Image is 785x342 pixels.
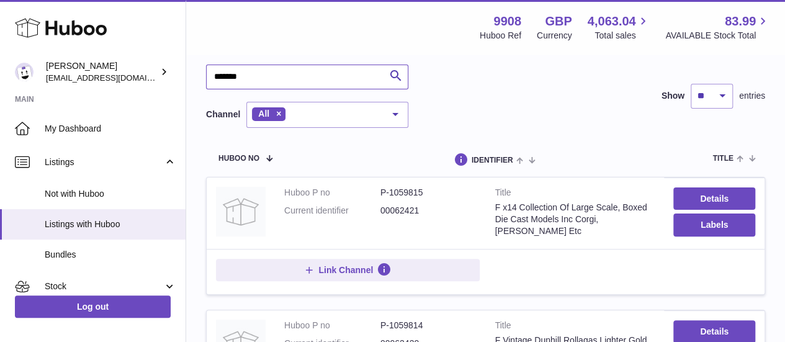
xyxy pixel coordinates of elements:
span: Stock [45,281,163,292]
strong: Title [495,187,655,202]
span: Bundles [45,249,176,261]
span: Total sales [594,30,650,42]
img: F x14 Collection Of Large Scale, Boxed Die Cast Models Inc Corgi, E.Stobart Etc [216,187,266,236]
strong: 9908 [493,13,521,30]
button: Link Channel [216,259,480,281]
span: AVAILABLE Stock Total [665,30,770,42]
div: [PERSON_NAME] [46,60,158,84]
label: Show [662,90,684,102]
span: 83.99 [725,13,756,30]
span: Link Channel [318,264,373,276]
dt: Current identifier [284,205,380,217]
span: entries [739,90,765,102]
span: All [258,109,269,119]
strong: GBP [545,13,572,30]
label: Channel [206,109,240,120]
span: Huboo no [218,155,259,163]
dd: 00062421 [380,205,477,217]
a: 4,063.04 Total sales [588,13,650,42]
span: 4,063.04 [588,13,636,30]
div: Currency [537,30,572,42]
dt: Huboo P no [284,320,380,331]
a: 83.99 AVAILABLE Stock Total [665,13,770,42]
strong: Title [495,320,655,335]
dd: P-1059814 [380,320,477,331]
a: Log out [15,295,171,318]
img: internalAdmin-9908@internal.huboo.com [15,63,34,81]
button: Labels [673,214,755,236]
div: Huboo Ref [480,30,521,42]
span: Listings [45,156,163,168]
span: Listings with Huboo [45,218,176,230]
span: identifier [472,156,513,164]
span: [EMAIL_ADDRESS][DOMAIN_NAME] [46,73,182,83]
dt: Huboo P no [284,187,380,199]
span: title [712,155,733,163]
span: Not with Huboo [45,188,176,200]
dd: P-1059815 [380,187,477,199]
div: F x14 Collection Of Large Scale, Boxed Die Cast Models Inc Corgi, [PERSON_NAME] Etc [495,202,655,237]
a: Details [673,187,755,210]
span: My Dashboard [45,123,176,135]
